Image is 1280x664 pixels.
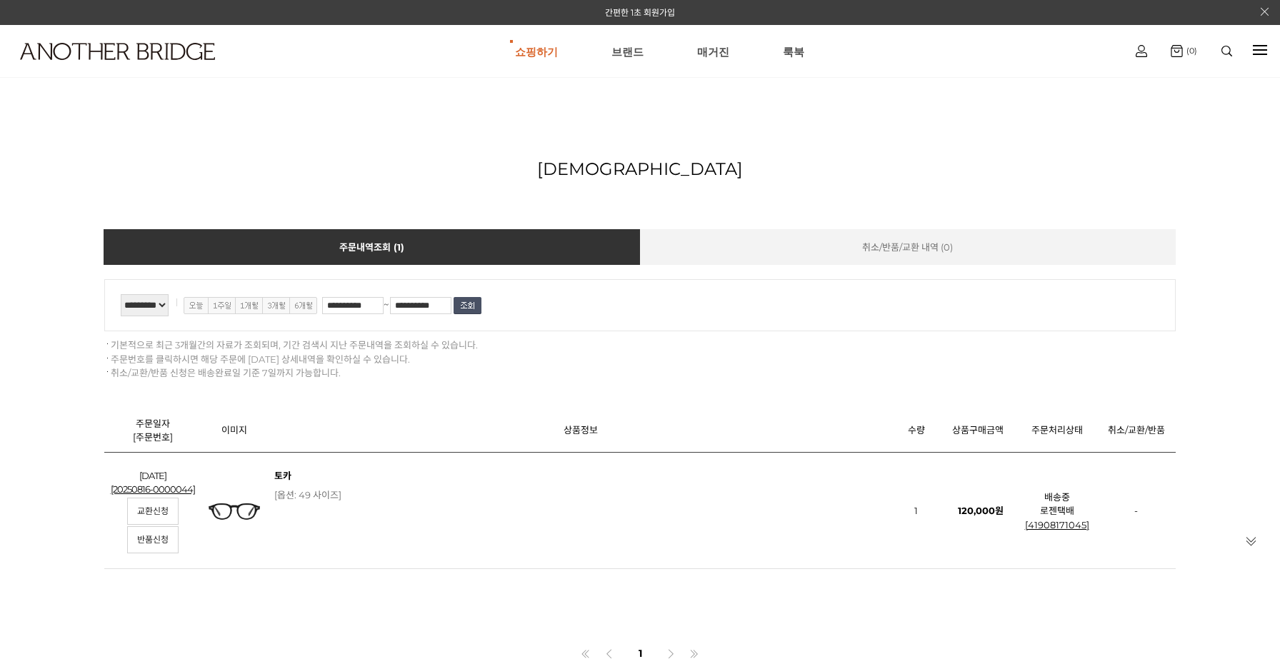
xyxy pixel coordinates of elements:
a: 매거진 [697,26,729,77]
a: 주문내역조회 (1) [104,229,640,265]
img: 1주일 [208,297,236,314]
img: 3개월 [262,297,290,314]
a: 브랜드 [611,26,644,77]
li: 기본적으로 최근 3개월간의 자료가 조회되며, 기간 검색시 지난 주문내역을 조회하실 수 있습니다. [104,338,1176,353]
img: logo [20,43,215,60]
img: 오늘 [184,297,209,314]
img: cart [1136,45,1147,57]
a: [41908171045] [1025,519,1089,530]
th: 이미지 [201,409,267,453]
fieldset: ~ [104,279,1176,331]
td: [DATE] [104,452,201,568]
img: cart [1171,45,1183,57]
a: 간편한 1초 회원가입 [605,7,675,18]
th: 상품정보 [267,409,894,453]
p: - [1096,504,1176,518]
th: 주문일자 [주문번호] [104,409,201,453]
a: 로젠택배 [1040,505,1074,516]
span: 0 [944,241,950,253]
span: (0) [1183,46,1197,56]
a: [20250816-0000044] [111,483,195,495]
span: 1 [397,241,401,253]
th: 취소/교환/반품 [1096,409,1176,453]
th: 주문처리상태 [1017,409,1096,453]
p: 배송중 [1017,491,1096,505]
a: 토카 [274,470,291,481]
h2: [DEMOGRAPHIC_DATA] [537,159,743,179]
div: [옵션: 49 사이즈] [274,489,894,500]
img: 6개월 [289,297,317,314]
th: 수량 [894,409,938,453]
a: 룩북 [783,26,804,77]
a: logo [7,43,199,95]
img: search [1221,46,1232,56]
th: 상품구매금액 [938,409,1017,453]
li: 취소/교환/반품 신청은 배송완료일 기준 7일까지 가능합니다. [104,366,1176,381]
td: 1 [894,452,938,568]
img: 1개월 [235,297,263,314]
a: 교환신청 [127,498,179,525]
strong: 120,000원 [958,505,1004,516]
li: 주문번호를 클릭하시면 해당 주문에 [DATE] 상세내역을 확인하실 수 있습니다. [104,353,1176,367]
a: 반품신청 [127,526,179,553]
a: 취소/반품/교환 내역 (0) [639,229,1176,265]
a: (0) [1171,45,1197,57]
a: 쇼핑하기 [515,26,558,77]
